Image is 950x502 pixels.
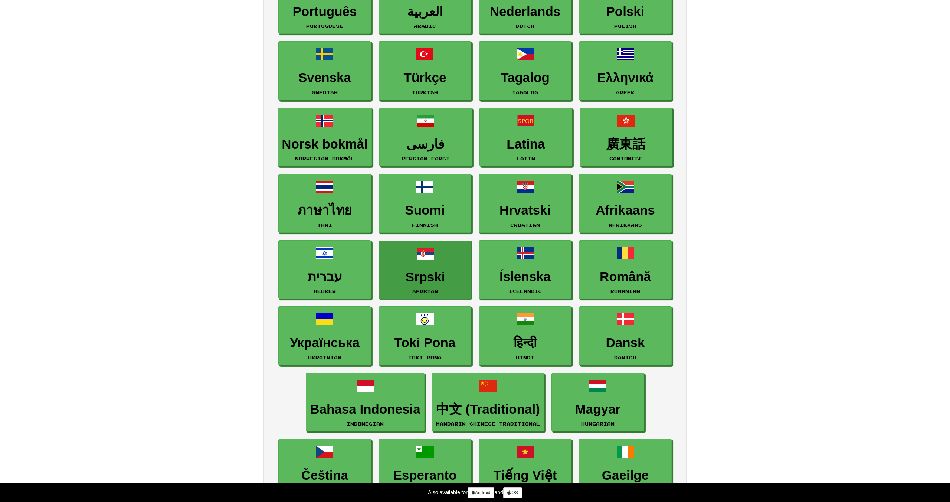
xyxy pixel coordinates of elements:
small: Danish [614,355,636,360]
small: Hebrew [314,289,336,294]
a: 廣東話Cantonese [580,108,672,167]
h3: Esperanto [383,468,467,483]
small: Ukrainian [308,355,341,360]
a: 中文 (Traditional)Mandarin Chinese Traditional [432,373,544,432]
h3: Português [282,4,367,19]
small: Hindi [516,355,534,360]
a: Android [468,487,494,498]
h3: Nederlands [483,4,567,19]
small: Norwegian Bokmål [295,156,354,161]
h3: العربية [383,4,467,19]
a: TagalogTagalog [479,41,571,100]
small: Afrikaans [609,222,642,228]
small: Turkish [412,90,438,95]
small: Finnish [412,222,438,228]
h3: ภาษาไทย [282,203,367,218]
h3: Toki Pona [383,336,467,350]
small: Polish [614,23,636,29]
h3: Íslenska [483,270,567,284]
small: Dutch [516,23,534,29]
h3: Bahasa Indonesia [310,402,420,417]
a: Bahasa IndonesiaIndonesian [306,373,425,432]
h3: हिन्दी [483,336,567,350]
h3: Tiếng Việt [483,468,567,483]
small: Arabic [414,23,436,29]
h3: Latina [484,137,568,151]
a: ΕλληνικάGreek [579,41,672,100]
a: ภาษาไทยThai [278,174,371,233]
h3: 中文 (Traditional) [436,402,540,417]
a: SrpskiSerbian [379,241,472,300]
a: RomânăRomanian [579,240,672,299]
a: iOS [503,487,522,498]
small: Portuguese [306,23,343,29]
a: SvenskaSwedish [278,41,371,100]
small: Swedish [312,90,338,95]
a: ÍslenskaIcelandic [479,240,571,299]
h3: Norsk bokmål [282,137,367,151]
small: Tagalog [512,90,538,95]
small: Romanian [610,289,640,294]
h3: Svenska [282,71,367,85]
h3: עברית [282,270,367,284]
h3: Hrvatski [483,203,567,218]
h3: Čeština [282,468,367,483]
small: Icelandic [509,289,542,294]
a: TürkçeTurkish [379,41,471,100]
a: DanskDanish [579,306,672,365]
small: Mandarin Chinese Traditional [436,421,540,426]
h3: 廣東話 [584,137,668,151]
small: Serbian [412,289,438,294]
small: Toki Pona [408,355,442,360]
a: עבריתHebrew [278,240,371,299]
a: AfrikaansAfrikaans [579,174,672,233]
small: Hungarian [581,421,615,426]
a: ČeštinaCzech [278,439,371,498]
h3: Magyar [556,402,640,417]
a: EsperantoEsperanto [379,439,471,498]
a: SuomiFinnish [379,174,471,233]
h3: Polski [583,4,668,19]
h3: Srpski [383,270,468,284]
small: Thai [317,222,332,228]
a: LatinaLatin [479,108,572,167]
h3: Dansk [583,336,668,350]
h3: Română [583,270,668,284]
h3: Suomi [383,203,467,218]
h3: Afrikaans [583,203,668,218]
h3: Українська [282,336,367,350]
small: Croatian [510,222,540,228]
small: Cantonese [609,156,643,161]
a: MagyarHungarian [551,373,644,432]
a: Toki PonaToki Pona [379,306,471,365]
h3: Tagalog [483,71,567,85]
h3: Türkçe [383,71,467,85]
h3: Ελληνικά [583,71,668,85]
a: УкраїнськаUkrainian [278,306,371,365]
a: हिन्दीHindi [479,306,571,365]
a: Norsk bokmålNorwegian Bokmål [278,108,371,167]
a: HrvatskiCroatian [479,174,571,233]
a: GaeilgeIrish [579,439,672,498]
h3: فارسی [383,137,468,151]
a: فارسیPersian Farsi [379,108,472,167]
a: Tiếng ViệtVietnamese [479,439,571,498]
small: Indonesian [347,421,384,426]
small: Persian Farsi [402,156,450,161]
small: Latin [517,156,535,161]
small: Greek [616,90,635,95]
h3: Gaeilge [583,468,668,483]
